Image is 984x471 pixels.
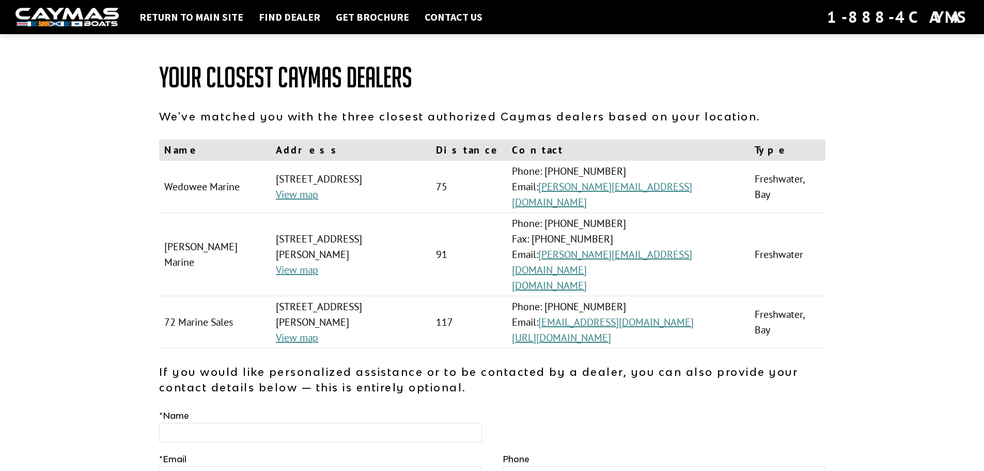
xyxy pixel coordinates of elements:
a: View map [276,331,318,344]
a: [PERSON_NAME][EMAIL_ADDRESS][DOMAIN_NAME] [512,248,692,277]
div: 1-888-4CAYMAS [827,6,969,28]
td: [STREET_ADDRESS][PERSON_NAME] [271,213,431,296]
td: Freshwater, Bay [749,161,825,213]
th: Name [159,140,271,161]
td: Freshwater, Bay [749,296,825,348]
td: [STREET_ADDRESS] [271,161,431,213]
a: [URL][DOMAIN_NAME] [512,331,611,344]
td: 75 [431,161,507,213]
td: 72 Marine Sales [159,296,271,348]
a: Get Brochure [331,10,414,24]
a: Contact Us [419,10,488,24]
td: Phone: [PHONE_NUMBER] Email: [507,296,749,348]
label: Name [159,409,189,422]
td: Freshwater [749,213,825,296]
th: Address [271,140,431,161]
td: [STREET_ADDRESS][PERSON_NAME] [271,296,431,348]
a: [EMAIL_ADDRESS][DOMAIN_NAME] [538,315,694,329]
th: Type [749,140,825,161]
td: Phone: [PHONE_NUMBER] Email: [507,161,749,213]
p: We've matched you with the three closest authorized Caymas dealers based on your location. [159,109,825,124]
th: Distance [431,140,507,161]
a: [DOMAIN_NAME] [512,279,587,292]
h1: Your Closest Caymas Dealers [159,62,825,93]
th: Contact [507,140,749,161]
img: white-logo-c9c8dbefe5ff5ceceb0f0178aa75bf4bb51f6bca0971e226c86eb53dfe498488.png [15,8,119,27]
td: Wedowee Marine [159,161,271,213]
a: View map [276,188,318,201]
label: Phone [503,453,529,465]
p: If you would like personalized assistance or to be contacted by a dealer, you can also provide yo... [159,364,825,395]
label: Email [159,453,186,465]
a: Return to main site [134,10,248,24]
td: Phone: [PHONE_NUMBER] Fax: [PHONE_NUMBER] Email: [507,213,749,296]
td: [PERSON_NAME] Marine [159,213,271,296]
a: [PERSON_NAME][EMAIL_ADDRESS][DOMAIN_NAME] [512,180,692,209]
td: 117 [431,296,507,348]
td: 91 [431,213,507,296]
a: View map [276,263,318,277]
a: Find Dealer [254,10,325,24]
